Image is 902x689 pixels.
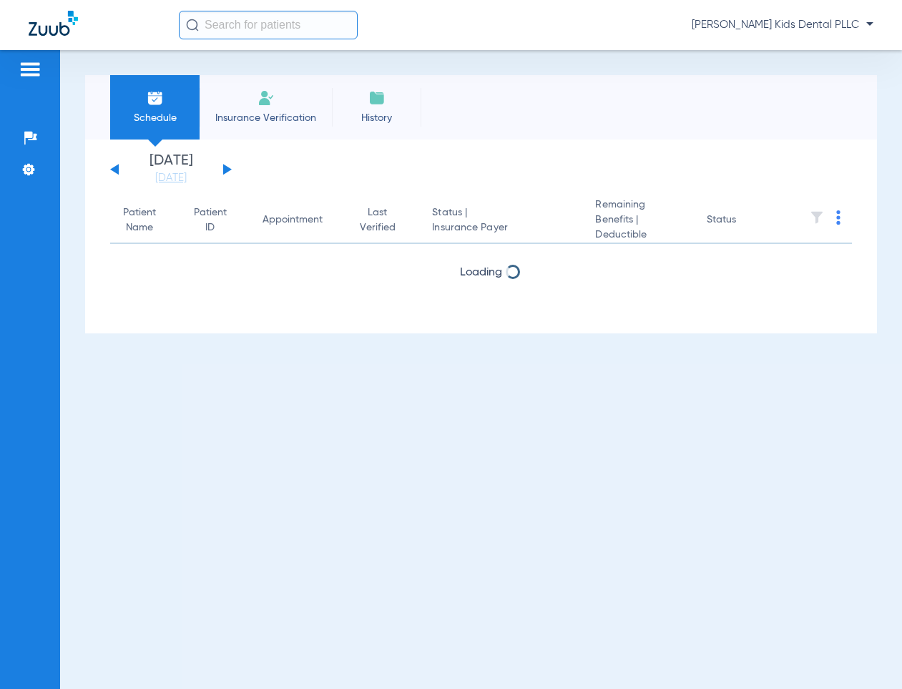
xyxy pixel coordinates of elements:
[836,210,840,225] img: group-dot-blue.svg
[128,154,214,185] li: [DATE]
[258,89,275,107] img: Manual Insurance Verification
[359,205,410,235] div: Last Verified
[810,210,824,225] img: filter.svg
[343,111,411,125] span: History
[595,228,684,243] span: Deductible
[460,267,502,278] span: Loading
[359,205,397,235] div: Last Verified
[421,197,584,244] th: Status |
[122,205,157,235] div: Patient Name
[121,111,189,125] span: Schedule
[29,11,78,36] img: Zuub Logo
[695,197,792,244] th: Status
[186,19,199,31] img: Search Icon
[147,89,164,107] img: Schedule
[122,205,170,235] div: Patient Name
[263,212,335,228] div: Appointment
[193,205,240,235] div: Patient ID
[128,171,214,185] a: [DATE]
[584,197,695,244] th: Remaining Benefits |
[210,111,321,125] span: Insurance Verification
[432,220,572,235] span: Insurance Payer
[692,18,873,32] span: [PERSON_NAME] Kids Dental PLLC
[263,212,323,228] div: Appointment
[193,205,227,235] div: Patient ID
[368,89,386,107] img: History
[179,11,358,39] input: Search for patients
[19,61,41,78] img: hamburger-icon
